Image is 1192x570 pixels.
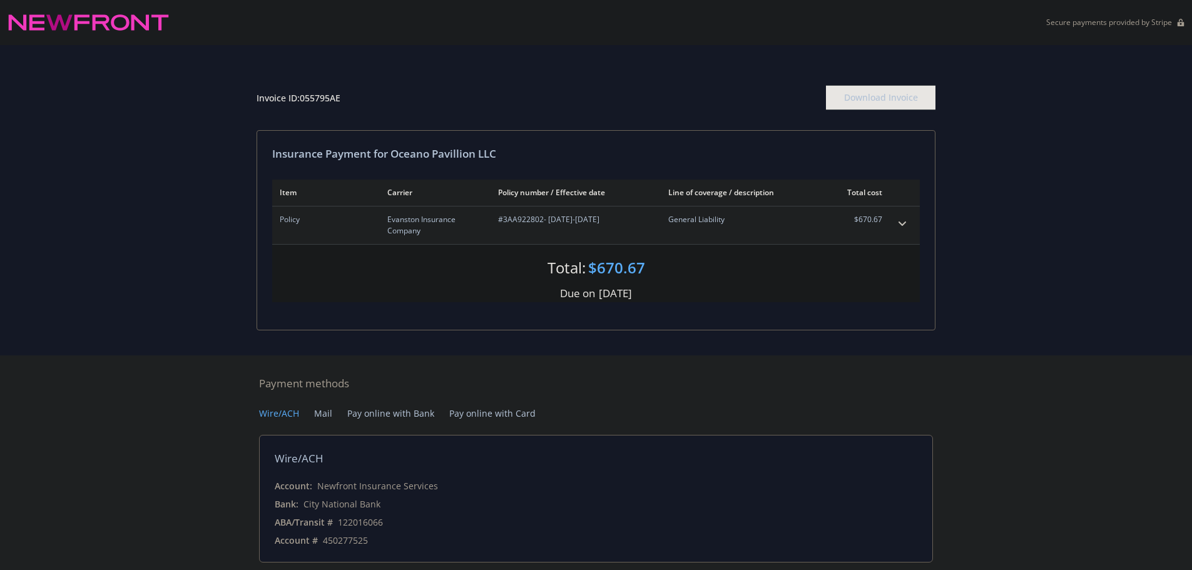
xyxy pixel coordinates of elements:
[387,214,478,237] span: Evanston Insurance Company
[1046,17,1172,28] p: Secure payments provided by Stripe
[259,407,299,425] button: Wire/ACH
[314,407,332,425] button: Mail
[668,187,815,198] div: Line of coverage / description
[387,187,478,198] div: Carrier
[835,187,882,198] div: Total cost
[280,187,367,198] div: Item
[892,214,912,234] button: expand content
[668,214,815,225] span: General Liability
[275,479,312,492] div: Account:
[272,146,920,162] div: Insurance Payment for Oceano Pavillion LLC
[826,86,935,109] div: Download Invoice
[835,214,882,225] span: $670.67
[548,257,586,278] div: Total:
[303,497,380,511] div: City National Bank
[498,187,648,198] div: Policy number / Effective date
[323,534,368,547] div: 450277525
[275,497,298,511] div: Bank:
[259,375,933,392] div: Payment methods
[599,285,632,302] div: [DATE]
[826,85,935,110] button: Download Invoice
[347,407,434,425] button: Pay online with Bank
[272,206,920,244] div: PolicyEvanston Insurance Company#3AA922802- [DATE]-[DATE]General Liability$670.67expand content
[275,450,323,467] div: Wire/ACH
[257,91,340,104] div: Invoice ID: 055795AE
[449,407,536,425] button: Pay online with Card
[275,534,318,547] div: Account #
[338,516,383,529] div: 122016066
[588,257,645,278] div: $670.67
[317,479,438,492] div: Newfront Insurance Services
[560,285,595,302] div: Due on
[280,214,367,225] span: Policy
[275,516,333,529] div: ABA/Transit #
[498,214,648,225] span: #3AA922802 - [DATE]-[DATE]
